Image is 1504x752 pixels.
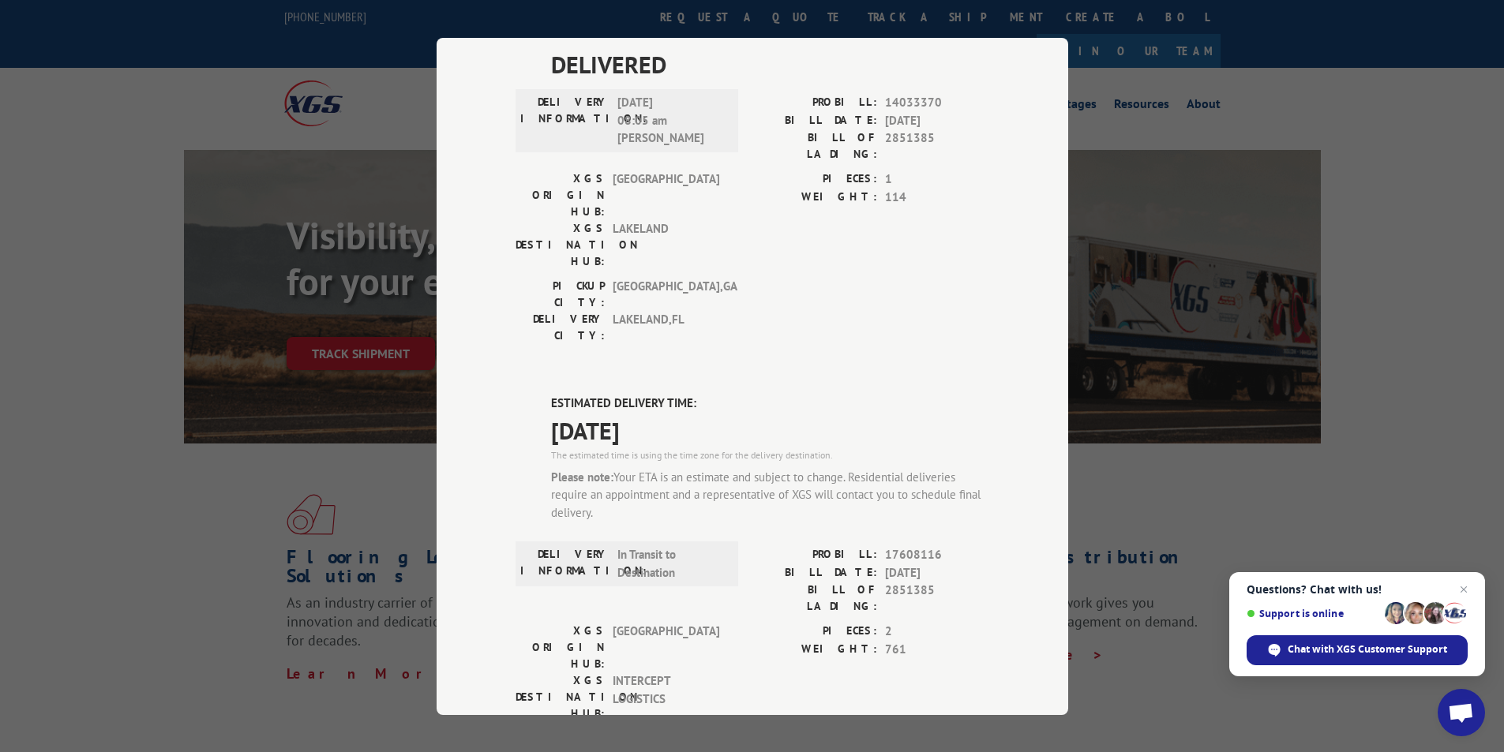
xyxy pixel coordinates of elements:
[551,469,613,484] strong: Please note:
[885,188,989,206] span: 114
[1247,635,1468,665] div: Chat with XGS Customer Support
[1454,580,1473,599] span: Close chat
[613,220,719,270] span: LAKELAND
[551,395,989,413] label: ESTIMATED DELIVERY TIME:
[551,47,989,82] span: DELIVERED
[885,111,989,129] span: [DATE]
[752,563,877,582] label: BILL DATE:
[613,311,719,344] span: LAKELAND , FL
[885,582,989,615] span: 2851385
[613,623,719,672] span: [GEOGRAPHIC_DATA]
[1247,608,1379,619] span: Support is online
[617,546,724,582] span: In Transit to Destination
[1288,642,1447,657] span: Chat with XGS Customer Support
[885,170,989,189] span: 1
[752,188,877,206] label: WEIGHT:
[885,94,989,112] span: 14033370
[516,278,605,311] label: PICKUP CITY:
[752,546,877,564] label: PROBILL:
[520,94,609,148] label: DELIVERY INFORMATION:
[752,111,877,129] label: BILL DATE:
[885,546,989,564] span: 17608116
[613,672,719,722] span: INTERCEPT LOGISTICS
[516,170,605,220] label: XGS ORIGIN HUB:
[752,623,877,641] label: PIECES:
[752,170,877,189] label: PIECES:
[1247,583,1468,596] span: Questions? Chat with us!
[516,672,605,722] label: XGS DESTINATION HUB:
[516,220,605,270] label: XGS DESTINATION HUB:
[617,94,724,148] span: [DATE] 08:05 am [PERSON_NAME]
[551,412,989,447] span: [DATE]
[885,623,989,641] span: 2
[1438,689,1485,736] div: Open chat
[885,563,989,582] span: [DATE]
[752,129,877,163] label: BILL OF LADING:
[885,640,989,658] span: 761
[516,623,605,672] label: XGS ORIGIN HUB:
[551,447,989,462] div: The estimated time is using the time zone for the delivery destination.
[613,170,719,220] span: [GEOGRAPHIC_DATA]
[516,311,605,344] label: DELIVERY CITY:
[752,94,877,112] label: PROBILL:
[520,546,609,582] label: DELIVERY INFORMATION:
[613,278,719,311] span: [GEOGRAPHIC_DATA] , GA
[551,468,989,522] div: Your ETA is an estimate and subject to change. Residential deliveries require an appointment and ...
[885,129,989,163] span: 2851385
[752,582,877,615] label: BILL OF LADING:
[752,640,877,658] label: WEIGHT:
